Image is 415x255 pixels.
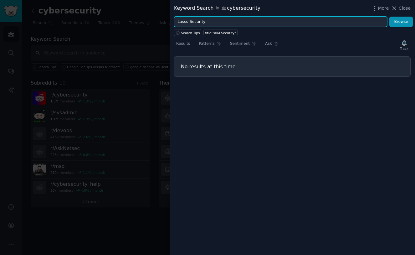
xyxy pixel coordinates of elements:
[228,39,259,52] a: Sentiment
[176,41,190,47] span: Results
[265,41,272,47] span: Ask
[197,39,223,52] a: Patterns
[389,17,413,27] button: Browse
[174,17,387,27] input: Try a keyword related to your business
[391,5,411,12] button: Close
[174,29,201,36] button: Search Tips
[371,5,389,12] button: More
[378,5,389,12] span: More
[174,4,260,12] div: Keyword Search cybersecurity
[203,29,238,36] a: title:"AIM Security"
[263,39,281,52] a: Ask
[181,31,200,35] span: Search Tips
[399,5,411,12] span: Close
[216,6,219,11] span: in
[181,63,404,70] h3: No results at this time...
[174,39,192,52] a: Results
[230,41,250,47] span: Sentiment
[205,31,236,35] div: title:"AIM Security"
[199,41,214,47] span: Patterns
